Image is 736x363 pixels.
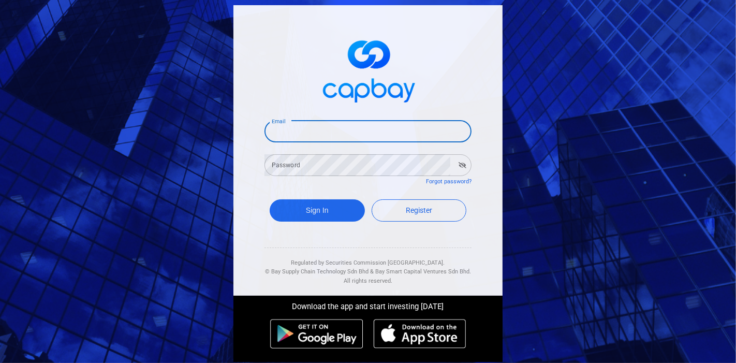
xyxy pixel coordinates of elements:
div: Download the app and start investing [DATE] [226,296,510,313]
a: Register [372,199,467,222]
img: logo [316,31,420,108]
span: Bay Smart Capital Ventures Sdn Bhd. [375,268,471,275]
img: android [270,319,363,349]
a: Forgot password? [426,178,472,185]
label: Email [272,118,285,125]
div: Regulated by Securities Commission [GEOGRAPHIC_DATA]. & All rights reserved. [264,248,472,286]
span: © Bay Supply Chain Technology Sdn Bhd [265,268,369,275]
img: ios [374,319,466,349]
span: Register [406,206,432,214]
button: Sign In [270,199,365,222]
